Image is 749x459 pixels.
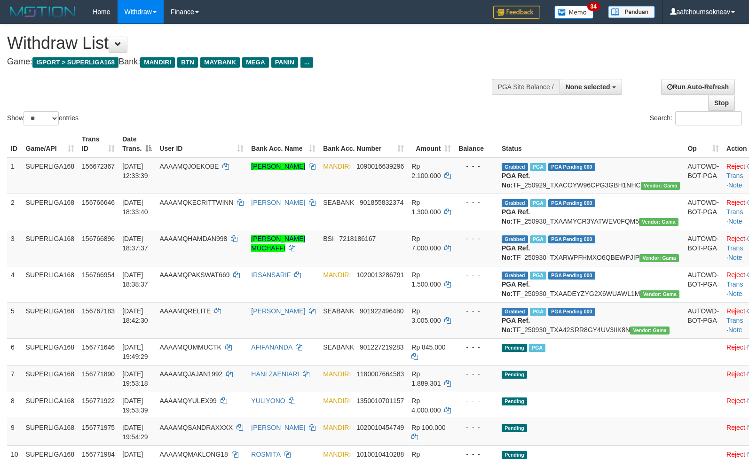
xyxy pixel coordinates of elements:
[548,308,595,316] span: PGA Pending
[339,235,376,242] span: Copy 7218186167 to clipboard
[22,194,79,230] td: SUPERLIGA168
[458,162,494,171] div: - - -
[728,290,742,297] a: Note
[323,199,354,206] span: SEABANK
[661,79,735,95] a: Run Auto-Refresh
[684,266,723,302] td: AUTOWD-BOT-PGA
[177,57,198,68] span: BTN
[458,342,494,352] div: - - -
[78,131,118,157] th: Trans ID: activate to sort column ascending
[726,235,745,242] a: Reject
[323,343,354,351] span: SEABANK
[548,163,595,171] span: PGA Pending
[159,424,233,431] span: AAAAMQSANDRAXXXX
[159,343,221,351] span: AAAAMQUMMUCTK
[82,163,115,170] span: 156672367
[502,371,527,379] span: Pending
[726,343,745,351] a: Reject
[82,235,115,242] span: 156766896
[650,111,742,125] label: Search:
[498,302,684,338] td: TF_250930_TXA42SRR8GY4UV3IIK8N
[502,163,528,171] span: Grabbed
[502,199,528,207] span: Grabbed
[726,451,745,458] a: Reject
[22,392,79,419] td: SUPERLIGA168
[251,424,305,431] a: [PERSON_NAME]
[498,266,684,302] td: TF_250930_TXAADEYZYG2X6WUAWL1M
[7,338,22,365] td: 6
[548,235,595,243] span: PGA Pending
[323,397,351,405] span: MANDIRI
[498,194,684,230] td: TF_250930_TXAAMYCR3YATWEV0FQM5
[502,308,528,316] span: Grabbed
[728,181,742,189] a: Note
[684,302,723,338] td: AUTOWD-BOT-PGA
[122,397,148,414] span: [DATE] 19:53:39
[122,271,148,288] span: [DATE] 18:38:37
[22,266,79,302] td: SUPERLIGA168
[7,302,22,338] td: 5
[356,451,404,458] span: Copy 1010010410288 to clipboard
[726,271,745,279] a: Reject
[529,344,545,352] span: Marked by aafheankoy
[554,6,594,19] img: Button%20Memo.svg
[323,370,351,378] span: MANDIRI
[22,419,79,445] td: SUPERLIGA168
[360,343,403,351] span: Copy 901227219283 to clipboard
[502,424,527,432] span: Pending
[122,370,148,387] span: [DATE] 19:53:18
[726,163,745,170] a: Reject
[356,370,404,378] span: Copy 1180007664583 to clipboard
[82,199,115,206] span: 156766646
[498,157,684,194] td: TF_250929_TXACOYW96CPG3GBH1NHC
[22,365,79,392] td: SUPERLIGA168
[82,370,115,378] span: 156771890
[251,370,299,378] a: HANI ZAENIARI
[82,424,115,431] span: 156771975
[360,307,403,315] span: Copy 901922496480 to clipboard
[726,370,745,378] a: Reject
[122,424,148,441] span: [DATE] 19:54:29
[502,272,528,280] span: Grabbed
[458,396,494,405] div: - - -
[684,131,723,157] th: Op: activate to sort column ascending
[492,79,560,95] div: PGA Site Balance /
[122,163,148,179] span: [DATE] 12:33:39
[639,218,678,226] span: Vendor URL: https://trx31.1velocity.biz
[411,424,445,431] span: Rp 100.000
[159,397,216,405] span: AAAAMQYULEX99
[356,397,404,405] span: Copy 1350010701157 to clipboard
[726,424,745,431] a: Reject
[7,57,490,67] h4: Game: Bank:
[726,397,745,405] a: Reject
[502,172,530,189] b: PGA Ref. No:
[22,131,79,157] th: Game/API: activate to sort column ascending
[22,157,79,194] td: SUPERLIGA168
[548,199,595,207] span: PGA Pending
[24,111,59,125] select: Showentries
[319,131,408,157] th: Bank Acc. Number: activate to sort column ascending
[458,450,494,459] div: - - -
[630,327,670,335] span: Vendor URL: https://trx31.1velocity.biz
[7,230,22,266] td: 3
[159,271,229,279] span: AAAAMQPAKSWAT669
[502,317,530,334] b: PGA Ref. No:
[548,272,595,280] span: PGA Pending
[159,163,219,170] span: AAAAMQJOEKOBE
[455,131,498,157] th: Balance
[458,423,494,432] div: - - -
[122,199,148,216] span: [DATE] 18:33:40
[639,254,679,262] span: Vendor URL: https://trx31.1velocity.biz
[251,307,305,315] a: [PERSON_NAME]
[159,370,222,378] span: AAAAMQJAJAN1992
[82,343,115,351] span: 156771646
[458,306,494,316] div: - - -
[159,199,233,206] span: AAAAMQKECRITTWINN
[356,424,404,431] span: Copy 1020010454749 to clipboard
[251,235,305,252] a: [PERSON_NAME] MUCHAFFI
[498,131,684,157] th: Status
[22,338,79,365] td: SUPERLIGA168
[560,79,622,95] button: None selected
[323,235,334,242] span: BSI
[7,266,22,302] td: 4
